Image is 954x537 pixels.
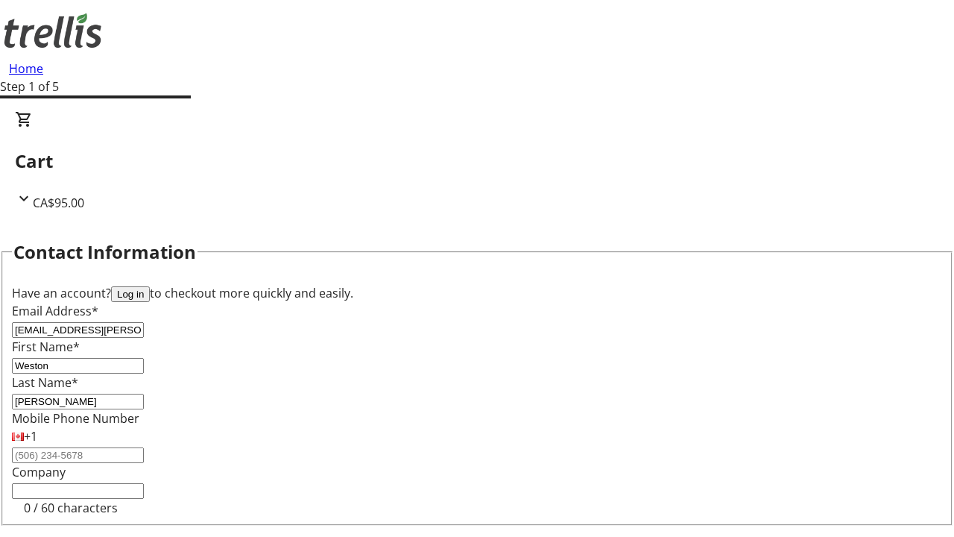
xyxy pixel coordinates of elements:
[33,195,84,211] span: CA$95.00
[111,286,150,302] button: Log in
[12,374,78,391] label: Last Name*
[15,148,939,175] h2: Cart
[12,464,66,480] label: Company
[12,303,98,319] label: Email Address*
[12,284,942,302] div: Have an account? to checkout more quickly and easily.
[12,339,80,355] label: First Name*
[15,110,939,212] div: CartCA$95.00
[13,239,196,266] h2: Contact Information
[12,447,144,463] input: (506) 234-5678
[12,410,139,427] label: Mobile Phone Number
[24,500,118,516] tr-character-limit: 0 / 60 characters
